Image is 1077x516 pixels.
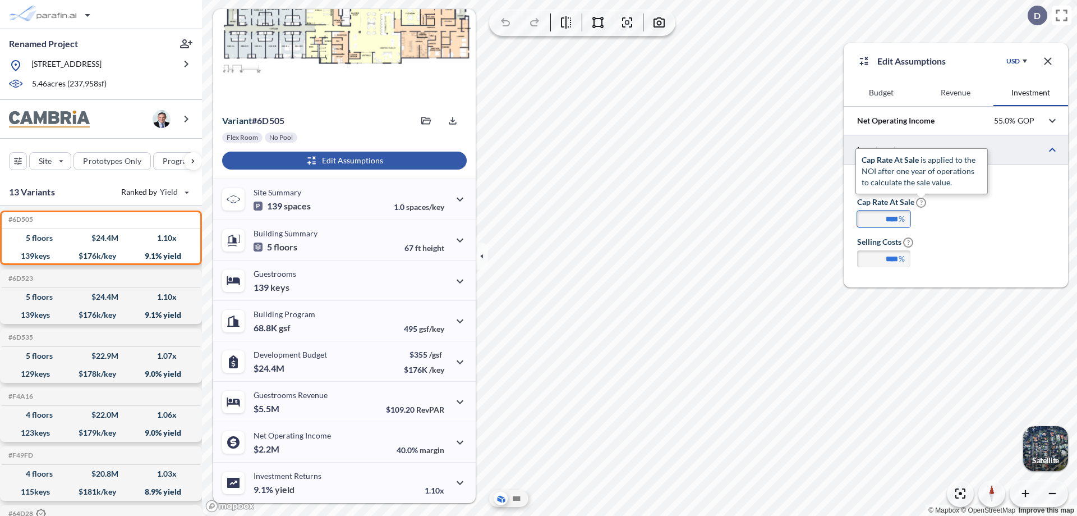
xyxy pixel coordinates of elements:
a: OpenStreetMap [961,506,1015,514]
a: Mapbox [928,506,959,514]
p: 139 [254,282,289,293]
p: Development Budget [254,350,327,359]
p: Prototypes Only [83,156,141,167]
span: yield [275,484,294,495]
p: [STREET_ADDRESS] [31,58,102,72]
p: 139 [254,200,311,212]
img: Switcher Image [1023,426,1068,471]
span: /key [429,365,444,375]
div: USD [1006,57,1020,66]
p: 13 Variants [9,185,55,199]
label: Selling Costs [857,236,913,248]
p: 1.10x [425,486,444,495]
p: Satellite [1032,456,1059,465]
button: Ranked by Yield [112,183,196,201]
span: height [422,243,444,253]
span: ? [916,198,926,208]
p: Net Operating Income [857,115,935,126]
a: Mapbox homepage [205,500,255,513]
button: Program [153,152,214,170]
span: gsf/key [419,324,444,334]
p: 9.1% [254,484,294,495]
span: keys [270,282,289,293]
img: BrandImage [9,111,90,128]
p: 1.0 [394,202,444,212]
p: 55.0% GOP [994,116,1034,126]
p: 68.8K [254,322,291,334]
span: /gsf [429,350,442,359]
span: ? [903,238,913,248]
p: $355 [404,350,444,359]
span: RevPAR [416,405,444,414]
p: Edit Assumptions [877,54,946,68]
span: spaces/key [406,202,444,212]
p: 40.0% [397,445,444,455]
button: Edit Assumptions [222,152,467,170]
span: ft [415,243,421,253]
h5: Click to copy the code [6,216,33,223]
h5: Click to copy the code [6,334,33,341]
span: margin [420,445,444,455]
button: Budget [844,79,918,106]
p: $24.4M [254,363,286,374]
p: D [1034,11,1041,21]
p: Flex Room [227,133,258,142]
button: Switcher ImageSatellite [1023,426,1068,471]
span: Variant [222,115,252,126]
p: $5.5M [254,403,281,414]
p: No Pool [269,133,293,142]
label: Cap Rate at Sale [857,197,926,208]
p: 67 [404,243,444,253]
button: Prototypes Only [73,152,151,170]
p: Investment Returns [254,471,321,481]
h5: Click to copy the code [6,275,33,282]
p: Building Program [254,309,315,319]
p: 495 [404,324,444,334]
p: 5 [254,241,297,253]
p: $176K [404,365,444,375]
p: 5.46 acres ( 237,958 sf) [32,78,107,90]
h5: Click to copy the code [6,451,33,459]
a: Improve this map [1019,506,1074,514]
span: Yield [160,186,178,198]
p: Building Summary [254,229,317,238]
span: spaces [284,200,311,212]
button: Site Plan [510,492,523,505]
p: $2.2M [254,444,281,455]
span: floors [274,241,297,253]
img: user logo [153,110,171,128]
button: Site [29,152,71,170]
button: Investment [993,79,1068,106]
h5: Click to copy the code [6,392,33,400]
button: Aerial View [494,492,508,505]
p: Guestrooms [254,269,296,278]
h3: Investment [857,173,1055,185]
p: Site [39,156,52,167]
span: gsf [279,322,291,334]
p: Site Summary [254,188,301,197]
button: Revenue [918,79,993,106]
label: % [899,213,905,225]
p: # 6d505 [222,115,284,126]
p: Guestrooms Revenue [254,390,328,400]
p: Net Operating Income [254,431,331,440]
label: % [899,253,905,264]
p: Program [163,156,194,167]
p: Renamed Project [9,38,78,50]
p: $109.20 [386,405,444,414]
